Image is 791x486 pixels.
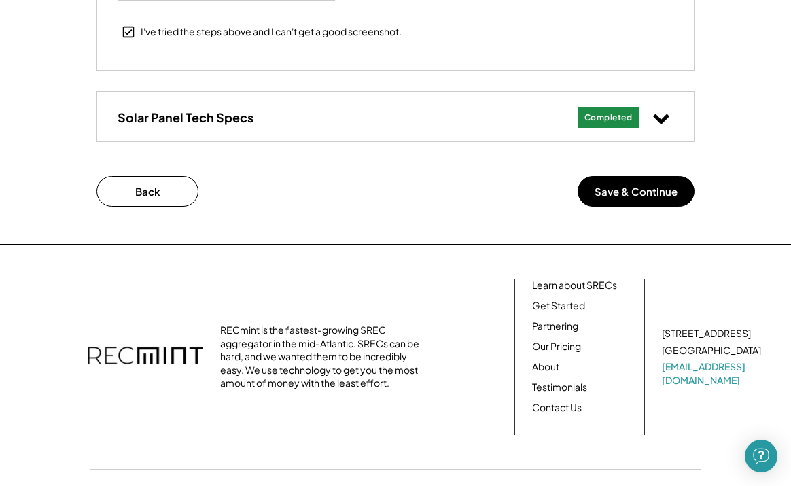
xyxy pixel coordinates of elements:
div: [STREET_ADDRESS] [662,327,751,341]
button: Back [96,176,198,207]
div: RECmint is the fastest-growing SREC aggregator in the mid-Atlantic. SRECs can be hard, and we wan... [220,324,424,390]
div: [GEOGRAPHIC_DATA] [662,344,761,358]
div: I've tried the steps above and I can't get a good screenshot. [141,25,402,39]
a: Get Started [532,299,585,313]
a: Learn about SRECs [532,279,617,292]
button: Save & Continue [578,176,695,207]
a: Partnering [532,319,578,333]
div: Completed [584,112,633,124]
a: [EMAIL_ADDRESS][DOMAIN_NAME] [662,360,764,387]
a: Contact Us [532,401,582,415]
a: Testimonials [532,381,587,394]
h3: Solar Panel Tech Specs [118,109,253,125]
a: About [532,360,559,374]
div: Open Intercom Messenger [745,440,777,472]
a: Our Pricing [532,340,581,353]
img: recmint-logotype%403x.png [88,333,203,381]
